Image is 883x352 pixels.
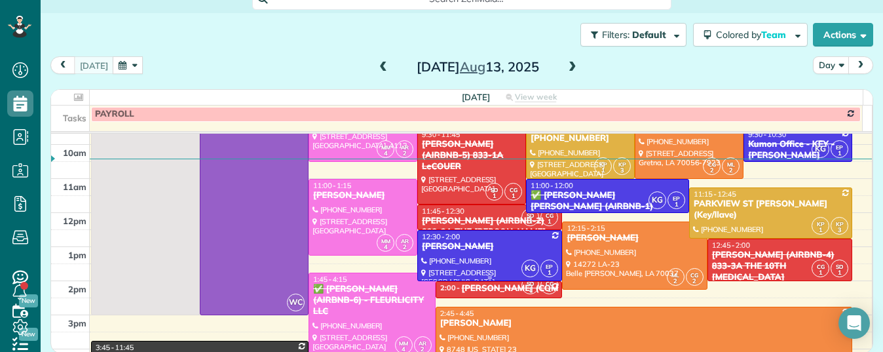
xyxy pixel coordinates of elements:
[667,275,684,288] small: 2
[614,165,630,177] small: 3
[567,224,605,233] span: 12:15 - 2:15
[541,267,557,279] small: 1
[63,182,86,192] span: 11am
[440,318,848,329] div: [PERSON_NAME]
[521,260,539,277] span: KG
[599,161,607,168] span: KP
[422,232,460,241] span: 12:30 - 2:00
[396,241,413,254] small: 2
[693,23,808,47] button: Colored byTeam
[462,92,490,102] span: [DATE]
[712,241,750,250] span: 12:45 - 2:00
[422,130,460,139] span: 9:30 - 11:45
[727,161,735,168] span: ML
[396,60,559,74] h2: [DATE] 13, 2025
[68,250,86,260] span: 1pm
[531,181,573,190] span: 11:00 - 12:00
[312,284,432,317] div: ✅ [PERSON_NAME] (AIRBNB-6) - FLEURLICITY LLC
[486,190,502,203] small: 1
[711,250,848,283] div: [PERSON_NAME] (AIRBNB-4) 833-3A THE 10TH [MEDICAL_DATA]
[723,165,739,177] small: 2
[812,267,829,279] small: 1
[648,191,666,209] span: KG
[546,263,553,270] span: EP
[716,29,791,41] span: Colored by
[748,130,786,139] span: 9:30 - 10:30
[817,220,825,227] span: KP
[515,92,557,102] span: View week
[381,237,390,244] span: MM
[671,271,679,279] span: ML
[690,271,698,279] span: CG
[419,340,426,347] span: AR
[522,216,538,228] small: 1
[399,340,408,347] span: MM
[813,23,873,47] button: Actions
[704,165,720,177] small: 2
[421,216,558,238] div: [PERSON_NAME] (AIRBNB-2) 833-2A THE [PERSON_NAME]
[580,23,686,47] button: Filters: Default
[63,216,86,226] span: 12pm
[602,29,629,41] span: Filters:
[541,284,557,296] small: 1
[421,139,522,172] div: [PERSON_NAME] (AIRBNB-5) 833-1A LeCOUER
[377,147,394,160] small: 4
[505,190,521,203] small: 1
[813,56,850,74] button: Day
[460,58,485,75] span: Aug
[848,56,873,74] button: next
[287,294,305,311] span: WC
[510,186,517,193] span: CG
[831,224,848,237] small: 3
[817,263,825,270] span: CG
[618,161,626,168] span: KP
[831,267,848,279] small: 1
[377,241,394,254] small: 4
[668,199,685,211] small: 1
[673,195,680,202] span: EP
[68,284,86,294] span: 2pm
[522,284,538,296] small: 1
[313,275,347,284] span: 1:45 - 4:15
[812,140,829,158] span: KG
[831,147,848,160] small: 1
[812,224,829,237] small: 1
[595,165,611,177] small: 1
[632,29,667,41] span: Default
[68,318,86,328] span: 3pm
[836,144,843,151] span: EP
[836,263,843,270] span: SD
[440,309,474,318] span: 2:45 - 4:45
[396,147,413,160] small: 2
[422,206,464,216] span: 11:45 - 12:30
[686,275,703,288] small: 2
[530,190,685,235] div: ✅ [PERSON_NAME] [PERSON_NAME] (AIRBNB-1) [PERSON_NAME] ST. - FLEURLICITY LLC
[761,29,788,41] span: Team
[401,144,409,151] span: AR
[74,56,114,74] button: [DATE]
[401,237,409,244] span: AR
[708,161,716,168] span: CG
[95,109,134,119] span: PAYROLL
[313,181,351,190] span: 11:00 - 1:15
[574,23,686,47] a: Filters: Default
[566,233,703,244] div: [PERSON_NAME]
[461,283,677,294] div: [PERSON_NAME] (COMMON AREAS) 833 BARONNE
[50,56,75,74] button: prev
[838,307,870,339] div: Open Intercom Messenger
[312,190,413,201] div: [PERSON_NAME]
[693,199,848,221] div: PARKVIEW ST [PERSON_NAME] (Key/llave)
[491,186,498,193] span: SD
[96,343,134,352] span: 3:45 - 11:45
[63,147,86,158] span: 10am
[836,220,844,227] span: KP
[694,189,736,199] span: 11:15 - 12:45
[541,216,557,228] small: 1
[747,139,848,161] div: Kumon Office - KEY - [PERSON_NAME]
[421,241,558,252] div: [PERSON_NAME]
[381,144,390,151] span: MM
